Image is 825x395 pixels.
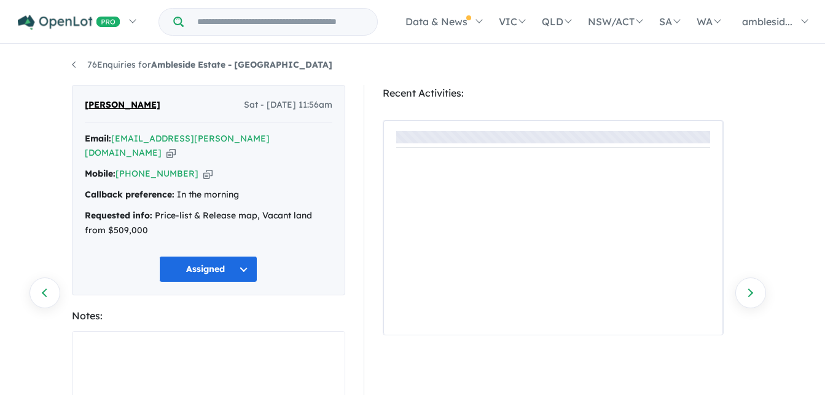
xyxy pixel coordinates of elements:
div: Price-list & Release map, Vacant land from $509,000 [85,209,332,238]
nav: breadcrumb [72,58,754,73]
a: 76Enquiries forAmbleside Estate - [GEOGRAPHIC_DATA] [72,59,332,70]
button: Copy [203,167,213,180]
a: [PHONE_NUMBER] [115,168,198,179]
span: amblesid... [742,15,792,28]
input: Try estate name, suburb, builder or developer [186,9,375,35]
button: Assigned [159,256,257,282]
span: [PERSON_NAME] [85,98,160,113]
div: Recent Activities: [383,85,724,102]
div: Notes: [72,308,345,324]
div: In the morning [85,188,332,202]
strong: Callback preference: [85,189,174,200]
strong: Requested info: [85,210,152,221]
span: Sat - [DATE] 11:56am [244,98,332,113]
button: Copy [166,146,176,159]
strong: Ambleside Estate - [GEOGRAPHIC_DATA] [151,59,332,70]
strong: Email: [85,133,111,144]
a: [EMAIL_ADDRESS][PERSON_NAME][DOMAIN_NAME] [85,133,270,159]
img: Openlot PRO Logo White [18,15,120,30]
strong: Mobile: [85,168,115,179]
